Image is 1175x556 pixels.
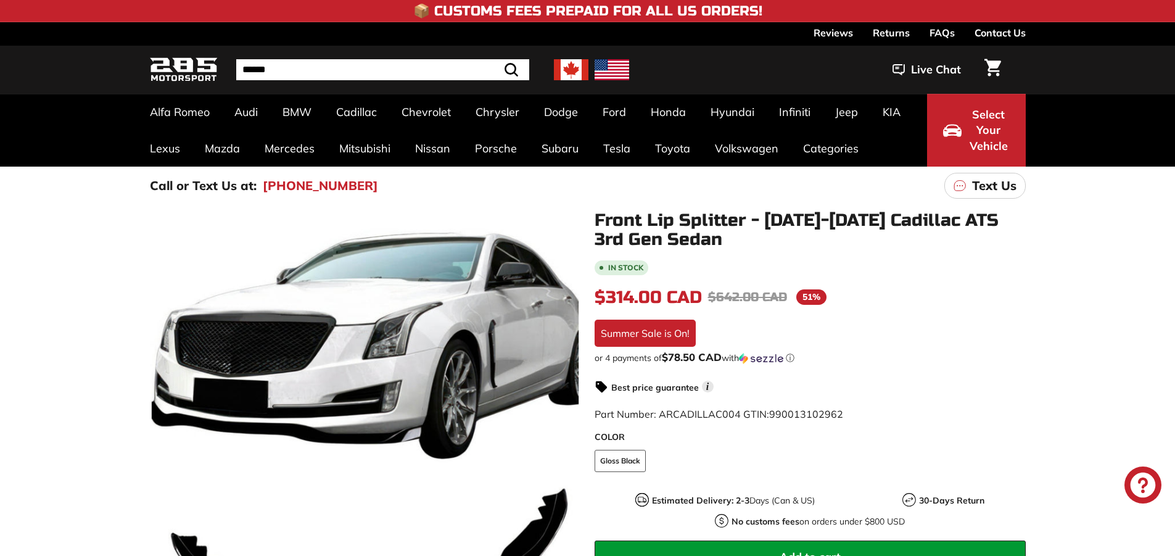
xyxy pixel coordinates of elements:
h1: Front Lip Splitter - [DATE]-[DATE] Cadillac ATS 3rd Gen Sedan [595,211,1026,249]
a: Subaru [529,130,591,167]
div: or 4 payments of$78.50 CADwithSezzle Click to learn more about Sezzle [595,352,1026,364]
span: Select Your Vehicle [968,107,1010,154]
a: Honda [638,94,698,130]
span: 990013102962 [769,408,843,420]
strong: No customs fees [732,516,799,527]
a: Mercedes [252,130,327,167]
span: Part Number: ARCADILLAC004 GTIN: [595,408,843,420]
a: Hyundai [698,94,767,130]
a: Categories [791,130,871,167]
b: In stock [608,264,643,272]
a: FAQs [930,22,955,43]
a: Text Us [944,173,1026,199]
a: Contact Us [975,22,1026,43]
img: Sezzle [739,353,783,364]
img: Logo_285_Motorsport_areodynamics_components [150,56,218,85]
div: or 4 payments of with [595,352,1026,364]
a: Cadillac [324,94,389,130]
a: Volkswagen [703,130,791,167]
p: Call or Text Us at: [150,176,257,195]
a: Mazda [192,130,252,167]
strong: 30-Days Return [919,495,984,506]
strong: Best price guarantee [611,382,699,393]
a: Chrysler [463,94,532,130]
span: Live Chat [911,62,961,78]
a: Lexus [138,130,192,167]
span: i [702,381,714,392]
button: Live Chat [876,54,977,85]
a: Jeep [823,94,870,130]
a: Audi [222,94,270,130]
label: COLOR [595,431,1026,444]
inbox-online-store-chat: Shopify online store chat [1121,467,1165,507]
a: BMW [270,94,324,130]
a: Returns [873,22,910,43]
a: KIA [870,94,913,130]
a: Ford [590,94,638,130]
a: Dodge [532,94,590,130]
span: 51% [796,289,827,305]
strong: Estimated Delivery: 2-3 [652,495,749,506]
a: Cart [977,49,1008,91]
span: $78.50 CAD [662,351,722,363]
p: Days (Can & US) [652,494,815,507]
a: Mitsubishi [327,130,403,167]
a: Alfa Romeo [138,94,222,130]
a: Toyota [643,130,703,167]
a: Porsche [463,130,529,167]
a: Tesla [591,130,643,167]
a: Chevrolet [389,94,463,130]
a: Infiniti [767,94,823,130]
div: Summer Sale is On! [595,320,696,347]
a: [PHONE_NUMBER] [263,176,378,195]
span: $642.00 CAD [708,289,787,305]
p: on orders under $800 USD [732,515,905,528]
span: $314.00 CAD [595,287,702,308]
input: Search [236,59,529,80]
button: Select Your Vehicle [927,94,1026,167]
p: Text Us [972,176,1016,195]
a: Reviews [814,22,853,43]
a: Nissan [403,130,463,167]
h4: 📦 Customs Fees Prepaid for All US Orders! [413,4,762,19]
